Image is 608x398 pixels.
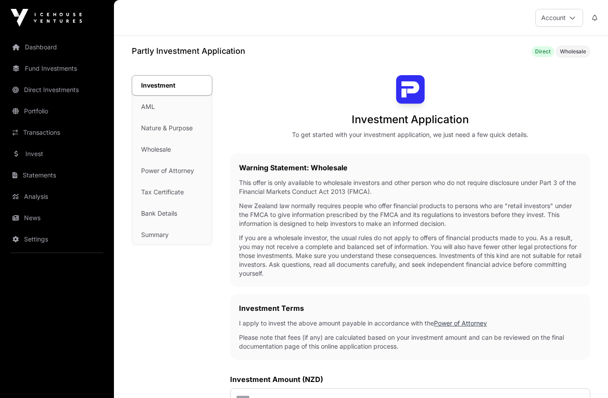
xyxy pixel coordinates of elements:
a: Power of Attorney [434,319,487,327]
a: Fund Investments [7,59,107,78]
span: Wholesale [560,48,586,55]
a: Analysis [7,187,107,206]
a: Settings [7,229,107,249]
p: I apply to invest the above amount payable in accordance with the [239,319,581,328]
img: Partly [396,75,425,104]
p: Please note that fees (if any) are calculated based on your investment amount and can be reviewed... [239,333,581,351]
a: Transactions [7,123,107,142]
p: This offer is only available to wholesale investors and other person who do not require disclosur... [239,178,581,196]
a: Direct Investments [7,80,107,100]
h2: Investment Terms [239,303,581,314]
button: Account [535,9,583,27]
a: Portfolio [7,101,107,121]
h1: Partly Investment Application [132,45,245,57]
div: To get started with your investment application, we just need a few quick details. [292,130,528,139]
label: Investment Amount (NZD) [230,374,590,385]
p: New Zealand law normally requires people who offer financial products to persons who are "retail ... [239,201,581,228]
img: Icehouse Ventures Logo [11,9,82,27]
p: If you are a wholesale investor, the usual rules do not apply to offers of financial products mad... [239,233,581,278]
a: Invest [7,144,107,164]
iframe: Chat Widget [563,355,608,398]
a: Statements [7,165,107,185]
h2: Warning Statement: Wholesale [239,162,581,173]
span: Direct [535,48,551,55]
h1: Investment Application [352,113,469,127]
a: News [7,208,107,228]
a: Dashboard [7,37,107,57]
